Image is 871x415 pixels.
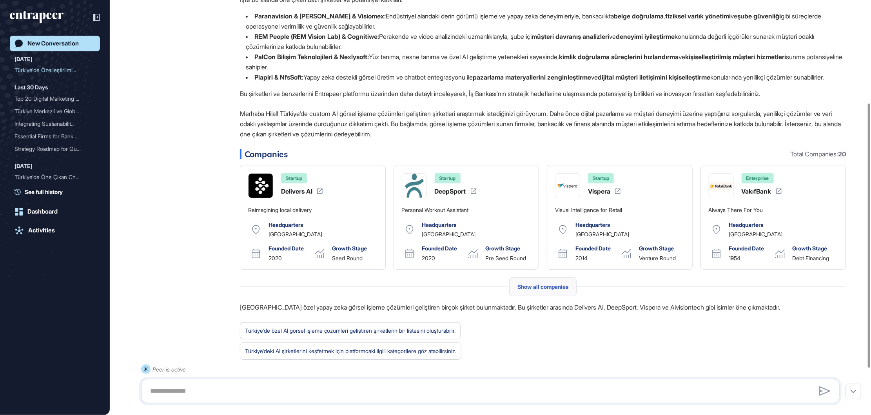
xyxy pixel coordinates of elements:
[685,53,786,61] strong: kişiselleştirilmiş müşteri hizmetleri
[598,73,710,81] strong: dijital müşteri iletişimini kişiselleştirme
[27,208,58,215] div: Dashboard
[616,33,675,40] strong: deneyimi iyileştirme
[639,255,676,261] div: Venture Round
[575,231,629,237] div: [GEOGRAPHIC_DATA]
[486,245,521,252] div: Growth Stage
[240,11,846,31] li: Endüstriyel alandaki derin görüntü işleme ve yapay zeka deneyimleriyle, bankacılıkta , ve gibi sü...
[790,151,846,157] div: Total Companies:
[10,223,100,238] a: Activities
[665,12,731,20] strong: fiziksel varlık yönetimi
[435,173,461,183] div: Startup
[269,231,322,237] div: [GEOGRAPHIC_DATA]
[435,188,466,194] div: DeepSport
[15,64,95,76] div: Türkiye'de Özelleştirilmiş AI Görsel İşleme Çözümleri Geliştiren Şirketler
[15,171,95,183] div: Türkiye'de Öne Çıkan Chatbot Çözümleri Sunan Startuplar
[729,231,783,237] div: [GEOGRAPHIC_DATA]
[240,109,846,139] p: Merhaba Hilal! Türkiye'de custom AI görsel işleme çözümleri geliştiren şirketleri araştırmak iste...
[254,73,303,81] strong: Piapiri & NfsSoft:
[10,11,64,24] div: entrapeer-logo
[15,92,95,105] div: Top 20 Digital Marketing Solutions Worldwide
[240,31,846,52] li: Perakende ve video analizindeki uzmanlıklarıyla, şube içi ve konularında değerli içgörüler sunara...
[152,364,186,374] div: Peer is active
[15,118,95,130] div: Integrating Sustainability Applications for Bank Customers
[742,173,774,183] div: Enterprise
[15,92,89,105] div: Top 20 Digital Marketing ...
[575,222,610,228] div: Headquarters
[422,222,457,228] div: Headquarters
[559,53,679,61] strong: kimlik doğrulama süreçlerini hızlandırma
[269,245,304,252] div: Founded Date
[240,302,846,312] p: [GEOGRAPHIC_DATA] özel yapay zeka görsel işleme çözümleri geliştiren birçok şirket bulunmaktadır....
[709,206,763,214] div: Always There For You
[10,204,100,219] a: Dashboard
[422,245,457,252] div: Founded Date
[281,188,312,194] div: Delivers AI
[15,143,89,155] div: Strategy Roadmap for Quan...
[15,64,89,76] div: Türkiye'de Özelleştirilmi...
[15,105,95,118] div: Türkiye Merkezli ve Global Hizmet Veren Ürün Kullanım Analizi Firmaları
[422,231,476,237] div: [GEOGRAPHIC_DATA]
[15,83,48,92] div: Last 30 Days
[402,206,469,214] div: Personal Workout Assistant
[639,245,674,252] div: Growth Stage
[402,174,426,198] img: DeepSport-logo
[793,255,829,261] div: Debt Financing
[15,54,33,64] div: [DATE]
[249,174,273,198] img: Delivers AI-logo
[742,188,771,194] div: VakıfBank
[15,161,33,171] div: [DATE]
[240,149,846,159] div: Companies
[555,174,580,198] img: Vispera-logo
[254,12,386,20] strong: Paranavision & [PERSON_NAME] & Visiomex:
[15,118,89,130] div: Integrating Sustainabilit...
[240,52,846,72] li: Yüz tanıma, nesne tanıma ve özel AI geliştirme yetenekleri sayesinde, ve sunma potansiyeline sahi...
[15,143,95,155] div: Strategy Roadmap for Quantum Adaptation in Banking
[575,255,588,261] div: 2014
[27,40,79,47] div: New Conversation
[10,36,100,51] a: New Conversation
[729,245,764,252] div: Founded Date
[240,72,846,82] li: Yapay zeka destekli görsel üretim ve chatbot entegrasyonu ile ve konularında yenilikçi çözümler s...
[532,33,609,40] strong: müşteri davranış analizleri
[729,222,764,228] div: Headquarters
[245,326,455,336] div: Türkiye'de özel AI görsel işleme çözümleri geliştiren şirketlerin bir listesini oluşturabilir.
[269,222,303,228] div: Headquarters
[25,188,63,196] span: See full history
[15,130,89,143] div: Essential Firms for Bank ...
[729,255,741,261] div: 1954
[555,206,622,214] div: Visual Intelligence for Retail
[332,255,363,261] div: Seed Round
[269,255,282,261] div: 2020
[588,173,614,183] div: Startup
[28,227,55,234] div: Activities
[281,173,307,183] div: Startup
[709,182,733,189] img: VakıfBank-logo
[575,245,611,252] div: Founded Date
[614,12,664,20] strong: belge doğrulama
[486,255,526,261] div: Pre Seed Round
[15,105,89,118] div: Türkiye Merkezli ve Globa...
[517,284,568,290] span: Show all companies
[240,89,846,99] p: Bu şirketleri ve benzerlerini Entrapeer platformu üzerinden daha detaylı inceleyerek, İş Bankası'...
[737,12,781,20] strong: şube güvenliği
[15,171,89,183] div: Türkiye'de Öne Çıkan Chat...
[793,245,827,252] div: Growth Stage
[248,206,312,214] div: Reimagining local delivery
[15,188,100,196] a: See full history
[473,73,591,81] strong: pazarlama materyallerini zenginleştirme
[838,150,846,158] b: 20
[254,33,379,40] strong: REM People (REM Vision Lab) & Cognitiwe:
[15,130,95,143] div: Essential Firms for Bank Collaborations: Established and Startup Companies
[588,188,610,194] div: Vispera
[332,245,367,252] div: Growth Stage
[422,255,435,261] div: 2020
[254,53,369,61] strong: PalCon Bilişim Teknolojileri & Nexlysoft:
[245,346,456,356] div: Türkiye'deki AI şirketlerini keşfetmek için platformdaki ilgili kategorilere göz atabilirsiniz.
